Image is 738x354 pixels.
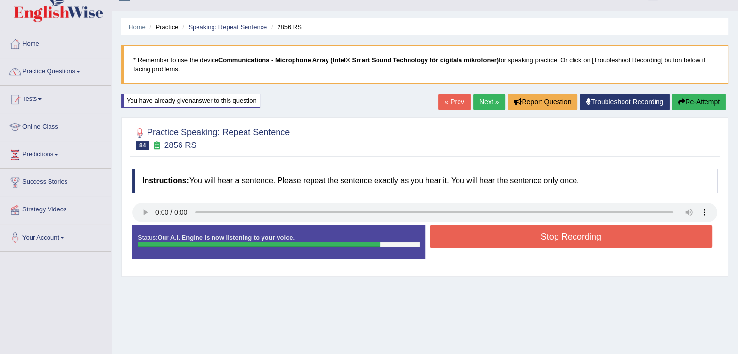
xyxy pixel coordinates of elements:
[430,225,713,248] button: Stop Recording
[157,234,295,241] strong: Our A.I. Engine is now listening to your voice.
[147,22,178,32] li: Practice
[0,141,111,165] a: Predictions
[0,113,111,138] a: Online Class
[269,22,302,32] li: 2856 RS
[132,169,717,193] h4: You will hear a sentence. Please repeat the sentence exactly as you hear it. You will hear the se...
[0,31,111,55] a: Home
[188,23,267,31] a: Speaking: Repeat Sentence
[164,141,197,150] small: 2856 RS
[142,177,189,185] b: Instructions:
[121,94,260,108] div: You have already given answer to this question
[0,58,111,82] a: Practice Questions
[438,94,470,110] a: « Prev
[121,45,728,84] blockquote: * Remember to use the device for speaking practice. Or click on [Troubleshoot Recording] button b...
[672,94,726,110] button: Re-Attempt
[132,225,425,259] div: Status:
[136,141,149,150] span: 84
[580,94,670,110] a: Troubleshoot Recording
[473,94,505,110] a: Next »
[0,224,111,248] a: Your Account
[0,86,111,110] a: Tests
[508,94,577,110] button: Report Question
[0,169,111,193] a: Success Stories
[0,196,111,221] a: Strategy Videos
[129,23,146,31] a: Home
[218,56,499,64] b: Communications - Microphone Array (Intel® Smart Sound Technology för digitala mikrofoner)
[151,141,162,150] small: Exam occurring question
[132,126,290,150] h2: Practice Speaking: Repeat Sentence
